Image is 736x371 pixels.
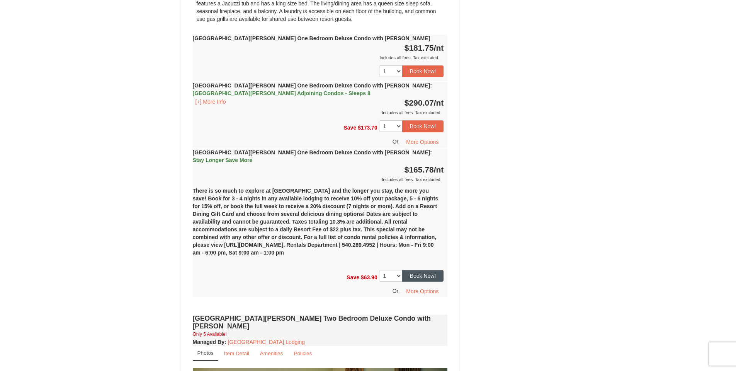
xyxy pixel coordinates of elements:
span: $165.78 [405,165,434,174]
h4: [GEOGRAPHIC_DATA][PERSON_NAME] Two Bedroom Deluxe Condo with [PERSON_NAME] [193,315,448,330]
button: Book Now! [402,65,444,77]
span: Save [343,125,356,131]
div: There is so much to explore at [GEOGRAPHIC_DATA] and the longer you stay, the more you save! Book... [193,183,448,266]
button: Book Now! [402,120,444,132]
span: Or, [393,288,400,294]
button: More Options [401,136,444,148]
span: [GEOGRAPHIC_DATA][PERSON_NAME] Adjoining Condos - Sleeps 8 [193,90,371,96]
small: Photos [197,350,214,356]
div: Includes all fees. Tax excluded. [193,54,444,62]
a: Photos [193,346,218,361]
a: Policies [289,346,317,361]
div: Includes all fees. Tax excluded. [193,176,444,183]
small: Policies [294,350,312,356]
strong: [GEOGRAPHIC_DATA][PERSON_NAME] One Bedroom Deluxe Condo with [PERSON_NAME] [193,149,432,163]
span: Save [347,274,359,280]
span: $63.90 [361,274,377,280]
span: : [430,149,432,156]
strong: $181.75 [405,43,444,52]
span: /nt [434,98,444,107]
span: /nt [434,165,444,174]
small: Only 5 Available! [193,332,227,337]
strong: [GEOGRAPHIC_DATA][PERSON_NAME] One Bedroom Deluxe Condo with [PERSON_NAME] [193,82,432,96]
span: Stay Longer Save More [193,157,253,163]
span: $173.70 [358,125,377,131]
span: : [430,82,432,89]
span: Or, [393,138,400,144]
span: Managed By [193,339,224,345]
span: $290.07 [405,98,434,107]
button: Book Now! [402,270,444,282]
small: Item Detail [224,350,249,356]
a: [GEOGRAPHIC_DATA] Lodging [228,339,305,345]
button: [+] More Info [193,97,229,106]
a: Amenities [255,346,288,361]
strong: [GEOGRAPHIC_DATA][PERSON_NAME] One Bedroom Deluxe Condo with [PERSON_NAME] [193,35,430,41]
small: Amenities [260,350,283,356]
button: More Options [401,286,444,297]
div: Includes all fees. Tax excluded. [193,109,444,116]
a: Item Detail [219,346,254,361]
span: /nt [434,43,444,52]
strong: : [193,339,226,345]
